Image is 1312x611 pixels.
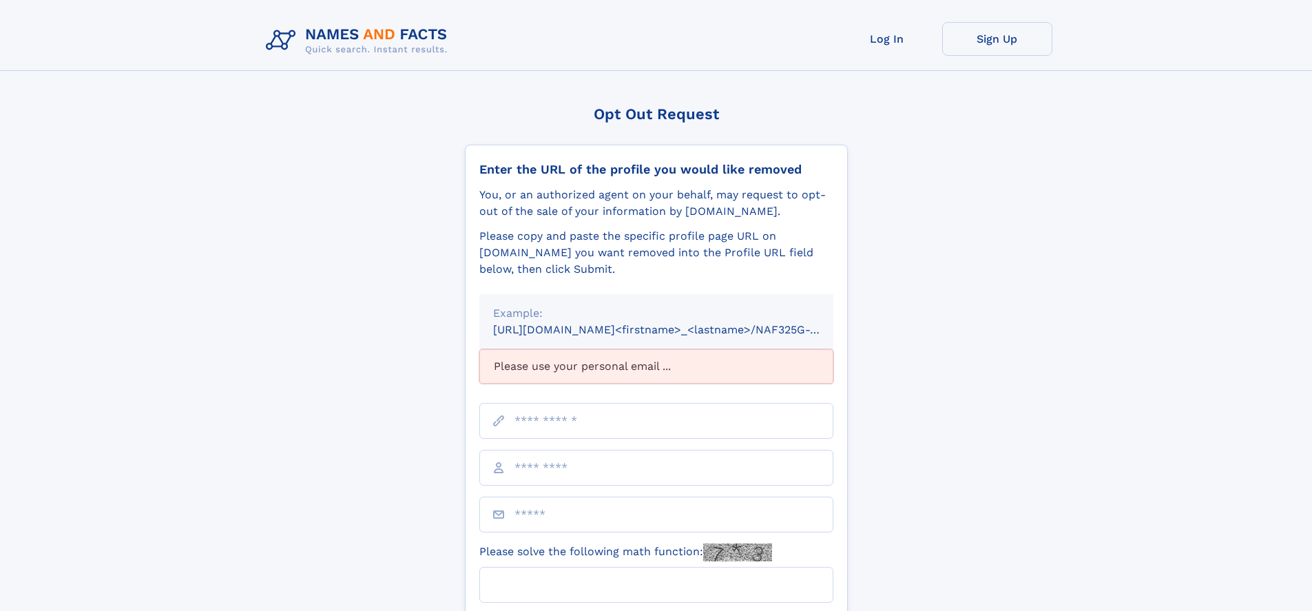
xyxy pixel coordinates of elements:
small: [URL][DOMAIN_NAME]<firstname>_<lastname>/NAF325G-xxxxxxxx [493,323,860,336]
div: Please copy and paste the specific profile page URL on [DOMAIN_NAME] you want removed into the Pr... [479,228,833,278]
label: Please solve the following math function: [479,543,772,561]
div: Example: [493,305,820,322]
div: Please use your personal email ... [479,349,833,384]
div: Opt Out Request [465,105,848,123]
a: Log In [832,22,942,56]
img: Logo Names and Facts [260,22,459,59]
div: Enter the URL of the profile you would like removed [479,162,833,177]
div: You, or an authorized agent on your behalf, may request to opt-out of the sale of your informatio... [479,187,833,220]
a: Sign Up [942,22,1052,56]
